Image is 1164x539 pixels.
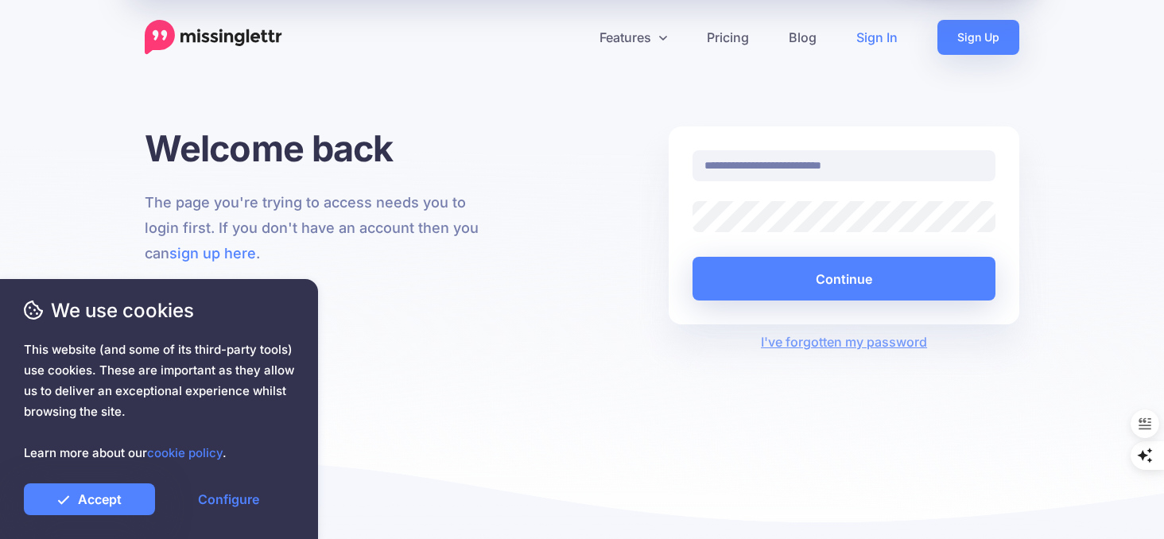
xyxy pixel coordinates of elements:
[145,126,495,170] h1: Welcome back
[693,257,995,301] button: Continue
[580,20,687,55] a: Features
[24,297,294,324] span: We use cookies
[163,483,294,515] a: Configure
[761,334,927,350] a: I've forgotten my password
[145,190,495,266] p: The page you're trying to access needs you to login first. If you don't have an account then you ...
[147,445,223,460] a: cookie policy
[169,245,256,262] a: sign up here
[24,483,155,515] a: Accept
[24,339,294,463] span: This website (and some of its third-party tools) use cookies. These are important as they allow u...
[687,20,769,55] a: Pricing
[937,20,1019,55] a: Sign Up
[769,20,836,55] a: Blog
[836,20,918,55] a: Sign In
